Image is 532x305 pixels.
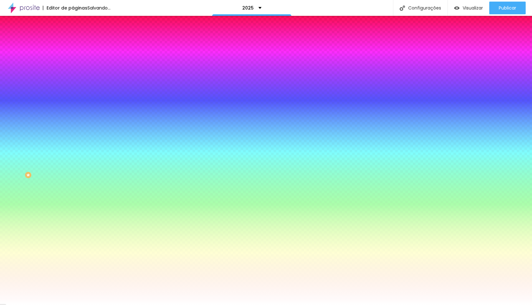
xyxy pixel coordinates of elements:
div: Salvando... [87,6,111,10]
p: 2025 [242,6,254,10]
span: Visualizar [463,5,483,10]
img: view-1.svg [454,5,459,11]
div: Editor de páginas [43,6,87,10]
span: Publicar [499,5,516,10]
button: Visualizar [448,2,489,14]
button: Publicar [489,2,526,14]
img: Icone [400,5,405,11]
